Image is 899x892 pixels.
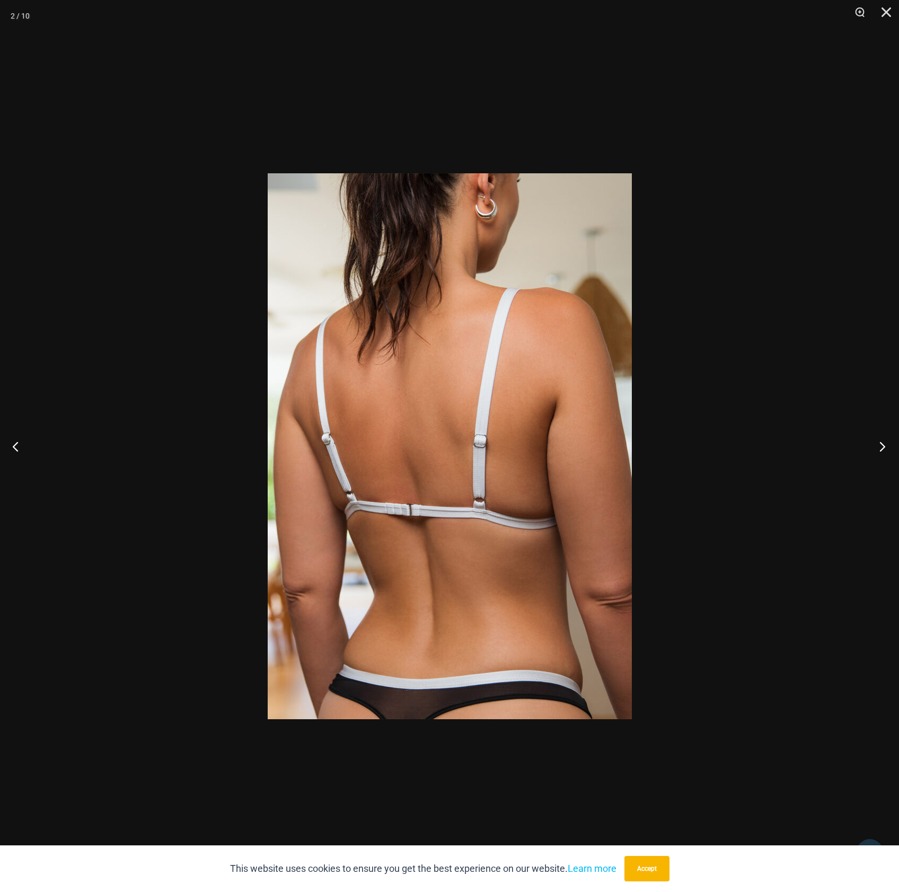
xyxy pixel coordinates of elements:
div: 2 / 10 [11,8,30,24]
a: Learn more [568,863,616,874]
button: Next [859,420,899,473]
p: This website uses cookies to ensure you get the best experience on our website. [230,861,616,877]
button: Accept [624,856,669,881]
img: Electric Illusion Noir 1521 Bra 682 Thong 07 [268,173,632,719]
